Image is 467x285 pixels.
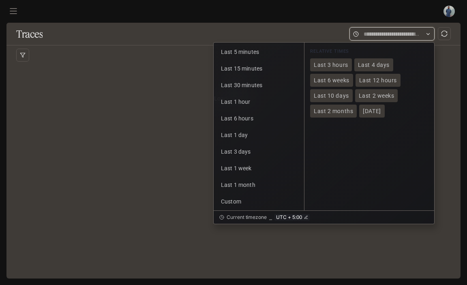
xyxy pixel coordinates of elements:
span: Last 5 minutes [221,49,259,55]
span: Last 12 hours [359,77,397,84]
button: Last 1 day [215,127,302,142]
span: UTC + 5:00 [276,214,302,221]
span: Last 6 weeks [314,77,349,84]
img: User avatar [443,6,455,17]
button: Last 1 hour [215,94,302,109]
button: UTC + 5:00 [274,214,310,221]
span: Last 6 hours [221,115,253,122]
button: Last 6 weeks [310,74,353,87]
button: Last 3 hours [310,58,352,71]
span: Last 1 week [221,165,252,171]
button: Last 12 hours [356,74,401,87]
span: Last 3 hours [314,62,348,69]
span: Last 1 day [221,132,248,138]
span: sync [441,30,448,37]
h1: Traces [16,26,43,42]
span: Last 10 days [314,92,349,99]
span: Last 2 months [314,108,353,115]
span: Last 1 month [221,182,255,188]
button: Custom [215,194,302,209]
button: Last 2 weeks [355,89,398,102]
div: ⎯ [269,214,272,221]
button: Last 3 days [215,144,302,159]
button: Last 2 months [310,105,357,118]
span: Custom [221,198,241,205]
span: Last 2 weeks [359,92,394,99]
span: Last 4 days [358,62,390,69]
button: User avatar [441,3,457,19]
div: RELATIVE TIMES [310,48,428,58]
button: Last 30 minutes [215,77,302,92]
span: Last 1 hour [221,99,251,105]
button: Last 1 week [215,161,302,176]
button: [DATE] [359,105,384,118]
span: Last 3 days [221,148,251,155]
button: open drawer [6,4,21,19]
span: [DATE] [363,108,381,115]
span: Current timezone [227,214,267,221]
button: Last 6 hours [215,111,302,126]
span: Last 30 minutes [221,82,262,88]
button: Last 1 month [215,177,302,192]
span: Last 15 minutes [221,65,262,72]
button: Last 10 days [310,89,353,102]
button: Last 5 minutes [215,44,302,59]
button: Last 4 days [354,58,393,71]
button: Last 15 minutes [215,61,302,76]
